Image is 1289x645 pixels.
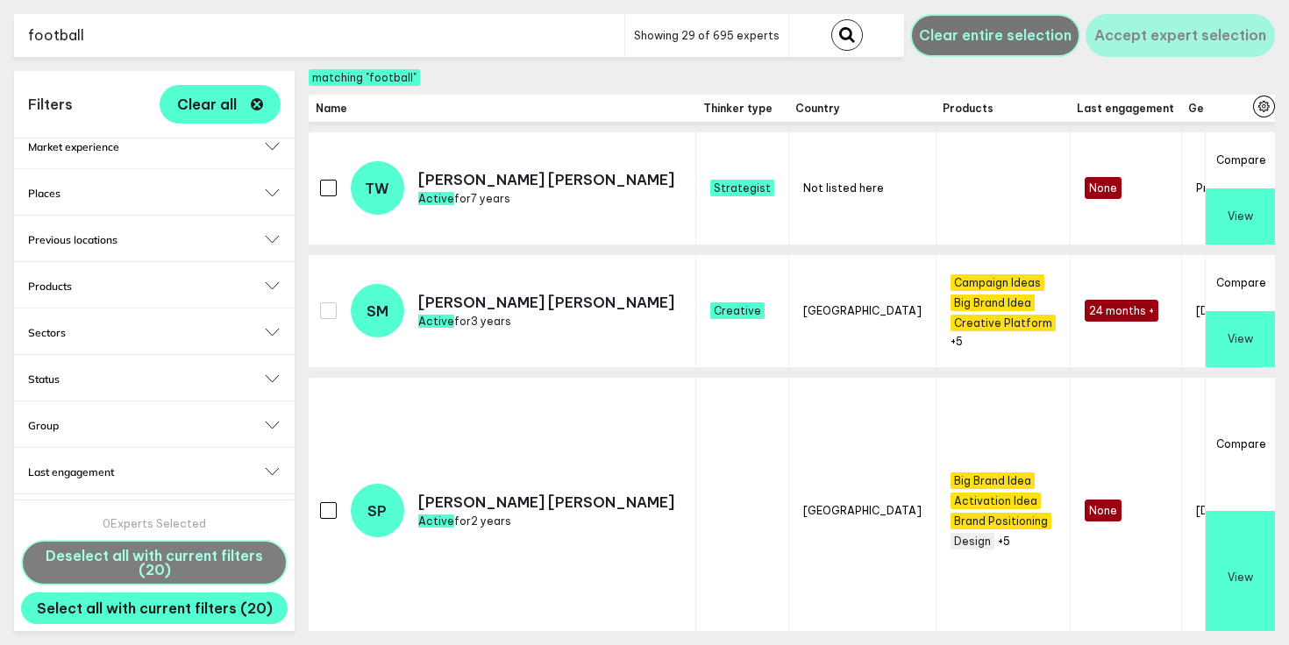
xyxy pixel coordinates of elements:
[943,102,1063,115] span: Products
[1206,132,1275,188] button: Compare
[803,304,922,317] span: [GEOGRAPHIC_DATA]
[951,294,1035,311] span: Big Brand Idea
[1206,378,1275,511] button: Compare
[418,493,674,511] p: [PERSON_NAME] [PERSON_NAME]
[418,315,511,328] span: for 3 years
[803,504,922,517] span: [GEOGRAPHIC_DATA]
[177,97,237,111] span: Clear all
[28,372,281,386] button: Status
[795,102,929,115] span: Country
[418,171,674,188] p: [PERSON_NAME] [PERSON_NAME]
[28,187,281,200] button: Places
[367,502,387,520] span: SP
[418,192,510,205] span: for 7 years
[1077,102,1174,115] span: Last engagement
[998,535,1010,548] button: +5
[1085,177,1122,199] span: None
[28,96,73,113] h1: Filters
[160,85,281,124] button: Clear all
[28,465,281,478] button: Last engagement
[365,180,389,197] span: TW
[951,472,1035,489] span: Big Brand Idea
[367,302,388,320] span: SM
[14,14,624,57] input: Search for name, tags and keywords here...
[951,533,994,549] span: Design
[309,69,420,86] span: matching "football"
[418,294,674,311] p: [PERSON_NAME] [PERSON_NAME]
[951,274,1044,291] span: Campaign Ideas
[1085,300,1158,322] span: 24 months +
[37,599,273,617] span: Select all with current filters (20)
[951,335,963,348] button: +5
[21,592,288,624] button: Select all with current filters (20)
[634,29,780,42] span: Showing 29 of 695 experts
[28,233,281,246] button: Previous locations
[418,514,454,528] span: Active
[703,102,781,115] span: Thinker type
[710,180,774,196] span: Strategist
[28,419,281,432] button: Group
[28,140,281,153] button: Market experience
[1196,181,1289,195] span: Prefer not to say
[951,513,1051,529] span: Brand Positioning
[710,302,765,319] span: Creative
[1206,188,1275,245] button: View
[418,192,454,205] span: Active
[418,514,511,528] span: for 2 years
[951,315,1056,331] span: Creative Platform
[418,315,454,328] span: Active
[951,493,1041,509] span: Activation Idea
[1206,511,1275,644] button: View
[28,326,281,339] button: Sectors
[1206,255,1275,311] button: Compare
[803,181,884,195] span: Not listed here
[28,280,281,293] button: Products
[316,102,689,115] span: Name
[1206,311,1275,367] button: View
[1085,500,1122,521] span: None
[103,514,206,533] p: 0 Experts Selected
